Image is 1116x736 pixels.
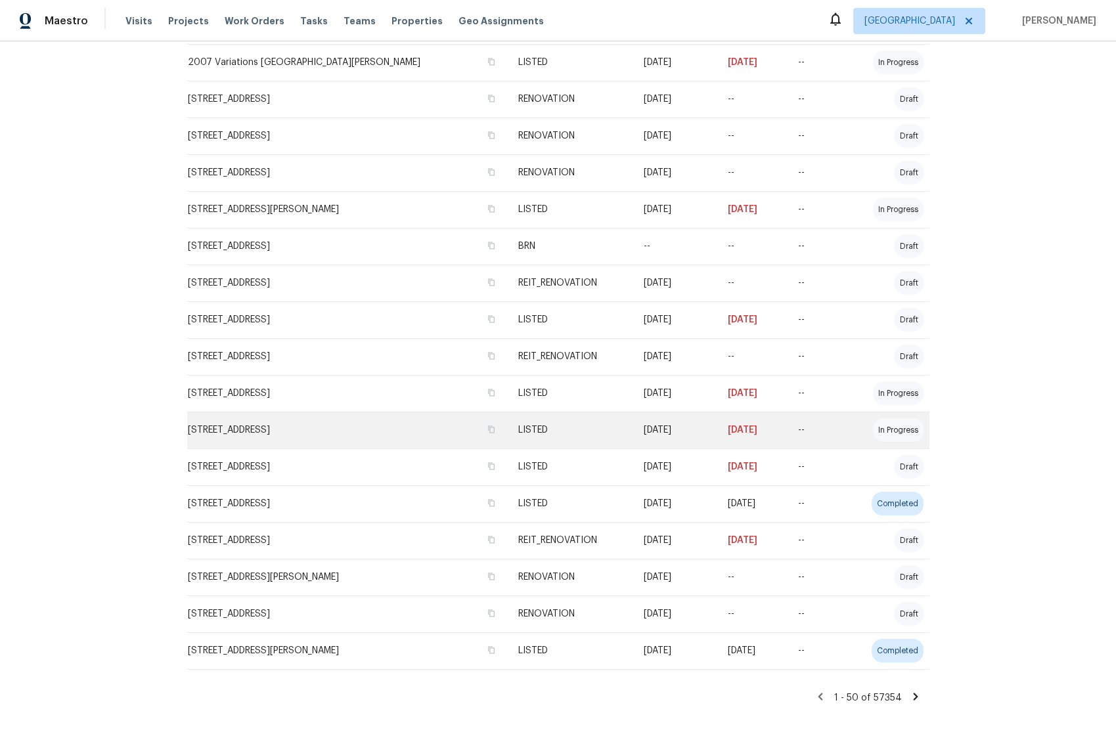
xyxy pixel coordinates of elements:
[895,271,924,295] div: draft
[187,412,508,448] td: [STREET_ADDRESS]
[344,14,376,28] span: Teams
[717,375,788,412] td: [DATE]
[788,301,843,338] td: --
[717,301,788,338] td: [DATE]
[788,448,843,485] td: --
[508,118,633,154] td: RENOVATION
[485,166,497,178] button: Copy Address
[788,522,843,559] td: --
[633,338,717,375] td: [DATE]
[788,44,843,81] td: --
[633,81,717,118] td: [DATE]
[895,87,924,111] div: draft
[508,559,633,595] td: RENOVATION
[788,265,843,301] td: --
[895,455,924,479] div: draft
[872,639,924,662] div: completed
[1017,14,1096,28] span: [PERSON_NAME]
[717,228,788,265] td: --
[717,632,788,669] td: [DATE]
[187,522,508,559] td: [STREET_ADDRESS]
[508,485,633,522] td: LISTED
[788,595,843,632] td: --
[873,51,924,74] div: in progress
[391,14,443,28] span: Properties
[187,265,508,301] td: [STREET_ADDRESS]
[872,492,924,515] div: completed
[895,345,924,368] div: draft
[485,460,497,472] button: Copy Address
[788,338,843,375] td: --
[125,14,152,28] span: Visits
[187,485,508,522] td: [STREET_ADDRESS]
[873,418,924,442] div: in progress
[187,448,508,485] td: [STREET_ADDRESS]
[633,191,717,228] td: [DATE]
[187,301,508,338] td: [STREET_ADDRESS]
[633,448,717,485] td: [DATE]
[187,559,508,595] td: [STREET_ADDRESS][PERSON_NAME]
[485,276,497,288] button: Copy Address
[485,534,497,546] button: Copy Address
[508,81,633,118] td: RENOVATION
[508,44,633,81] td: LISTED
[485,56,497,68] button: Copy Address
[633,522,717,559] td: [DATE]
[508,595,633,632] td: RENOVATION
[485,93,497,104] button: Copy Address
[633,375,717,412] td: [DATE]
[633,118,717,154] td: [DATE]
[485,313,497,325] button: Copy Address
[895,308,924,332] div: draft
[485,571,497,582] button: Copy Address
[508,375,633,412] td: LISTED
[187,118,508,154] td: [STREET_ADDRESS]
[300,16,328,26] span: Tasks
[187,228,508,265] td: [STREET_ADDRESS]
[508,412,633,448] td: LISTED
[508,522,633,559] td: REIT_RENOVATION
[485,423,497,435] button: Copy Address
[485,129,497,141] button: Copy Address
[508,154,633,191] td: RENOVATION
[633,265,717,301] td: [DATE]
[633,301,717,338] td: [DATE]
[895,124,924,148] div: draft
[187,44,508,81] td: 2007 Variations [GEOGRAPHIC_DATA][PERSON_NAME]
[633,154,717,191] td: [DATE]
[508,265,633,301] td: REIT_RENOVATION
[633,559,717,595] td: [DATE]
[633,485,717,522] td: [DATE]
[187,595,508,632] td: [STREET_ADDRESS]
[485,387,497,399] button: Copy Address
[508,338,633,375] td: REIT_RENOVATION
[508,228,633,265] td: BRN
[633,228,717,265] td: --
[717,595,788,632] td: --
[895,161,924,184] div: draft
[788,559,843,595] td: --
[717,265,788,301] td: --
[788,632,843,669] td: --
[788,485,843,522] td: --
[788,191,843,228] td: --
[225,14,284,28] span: Work Orders
[895,565,924,589] div: draft
[187,338,508,375] td: [STREET_ADDRESS]
[717,191,788,228] td: [DATE]
[717,44,788,81] td: [DATE]
[788,118,843,154] td: --
[717,522,788,559] td: [DATE]
[895,234,924,258] div: draft
[458,14,544,28] span: Geo Assignments
[717,118,788,154] td: --
[717,412,788,448] td: [DATE]
[633,412,717,448] td: [DATE]
[485,203,497,215] button: Copy Address
[717,81,788,118] td: --
[187,191,508,228] td: [STREET_ADDRESS][PERSON_NAME]
[788,228,843,265] td: --
[788,154,843,191] td: --
[873,198,924,221] div: in progress
[895,602,924,626] div: draft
